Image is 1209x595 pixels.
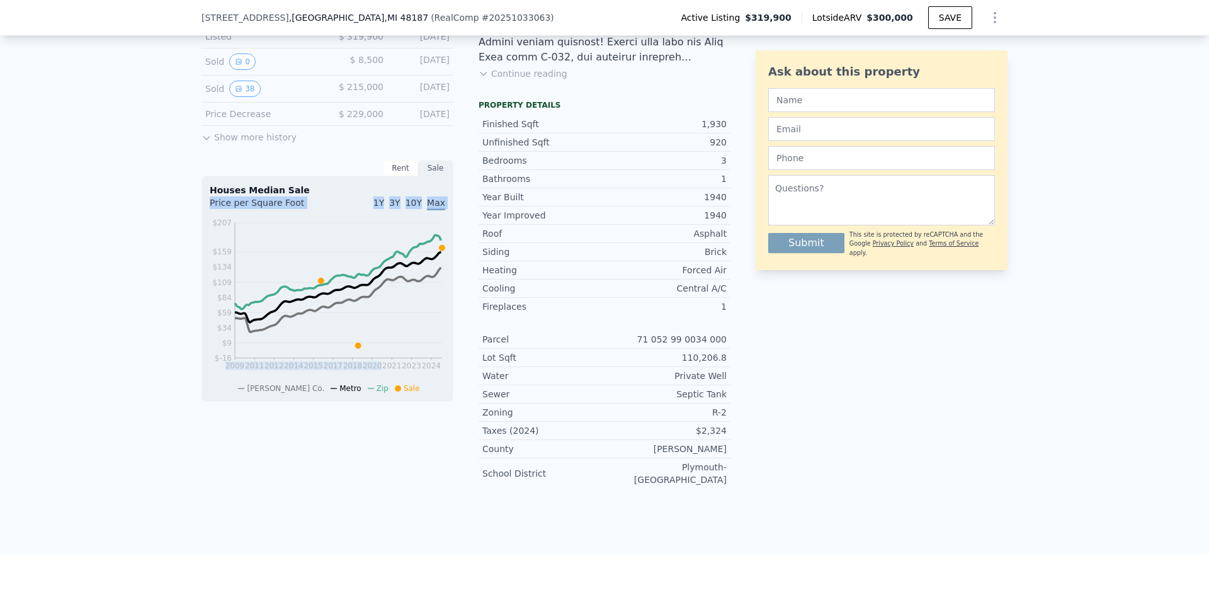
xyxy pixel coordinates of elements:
[431,11,554,24] div: ( )
[402,361,421,370] tspan: 2023
[604,333,727,346] div: 71 052 99 0034 000
[482,118,604,130] div: Finished Sqft
[479,67,567,80] button: Continue reading
[324,361,343,370] tspan: 2017
[482,246,604,258] div: Siding
[363,361,382,370] tspan: 2020
[210,196,327,217] div: Price per Square Foot
[212,278,232,287] tspan: $109
[304,361,323,370] tspan: 2015
[350,55,383,65] span: $ 8,500
[482,406,604,419] div: Zoning
[768,88,995,112] input: Name
[604,209,727,222] div: 1940
[384,13,428,23] span: , MI 48187
[339,384,361,393] span: Metro
[212,218,232,227] tspan: $207
[604,370,727,382] div: Private Well
[482,227,604,240] div: Roof
[201,11,289,24] span: [STREET_ADDRESS]
[604,461,727,486] div: Plymouth-[GEOGRAPHIC_DATA]
[394,108,450,120] div: [DATE]
[389,198,400,208] span: 3Y
[928,6,972,29] button: SAVE
[849,230,995,258] div: This site is protected by reCAPTCHA and the Google and apply.
[482,154,604,167] div: Bedrooms
[406,198,422,208] span: 10Y
[217,324,232,332] tspan: $34
[222,339,232,348] tspan: $9
[212,263,232,271] tspan: $134
[604,191,727,203] div: 1940
[382,361,402,370] tspan: 2021
[604,388,727,400] div: Septic Tank
[383,160,418,176] div: Rent
[404,384,420,393] span: Sale
[604,424,727,437] div: $2,324
[604,264,727,276] div: Forced Air
[339,109,383,119] span: $ 229,000
[604,246,727,258] div: Brick
[604,136,727,149] div: 920
[205,54,317,70] div: Sold
[205,30,317,43] div: Listed
[482,13,551,23] span: # 20251033063
[482,333,604,346] div: Parcel
[768,146,995,170] input: Phone
[604,443,727,455] div: [PERSON_NAME]
[604,154,727,167] div: 3
[229,81,260,97] button: View historical data
[343,361,363,370] tspan: 2018
[482,209,604,222] div: Year Improved
[604,300,727,313] div: 1
[339,82,383,92] span: $ 215,000
[245,361,264,370] tspan: 2011
[215,354,232,363] tspan: $-16
[482,173,604,185] div: Bathrooms
[482,282,604,295] div: Cooling
[768,233,844,253] button: Submit
[427,198,445,210] span: Max
[434,13,479,23] span: RealComp
[982,5,1007,30] button: Show Options
[373,198,384,208] span: 1Y
[482,388,604,400] div: Sewer
[418,160,453,176] div: Sale
[482,136,604,149] div: Unfinished Sqft
[210,184,445,196] div: Houses Median Sale
[217,293,232,302] tspan: $84
[394,54,450,70] div: [DATE]
[768,63,995,81] div: Ask about this property
[873,240,914,247] a: Privacy Policy
[482,443,604,455] div: County
[482,467,604,480] div: School District
[377,384,389,393] span: Zip
[217,309,232,317] tspan: $59
[205,108,317,120] div: Price Decrease
[745,11,792,24] span: $319,900
[812,11,866,24] span: Lotside ARV
[604,118,727,130] div: 1,930
[479,100,730,110] div: Property details
[866,13,913,23] span: $300,000
[604,351,727,364] div: 110,206.8
[482,370,604,382] div: Water
[482,351,604,364] div: Lot Sqft
[247,384,324,393] span: [PERSON_NAME] Co.
[604,227,727,240] div: Asphalt
[229,54,256,70] button: View historical data
[225,361,245,370] tspan: 2009
[482,191,604,203] div: Year Built
[284,361,304,370] tspan: 2014
[604,173,727,185] div: 1
[482,300,604,313] div: Fireplaces
[205,81,317,97] div: Sold
[289,11,428,24] span: , [GEOGRAPHIC_DATA]
[482,424,604,437] div: Taxes (2024)
[604,282,727,295] div: Central A/C
[768,117,995,141] input: Email
[394,30,450,43] div: [DATE]
[339,31,383,42] span: $ 319,900
[604,406,727,419] div: R-2
[201,126,297,144] button: Show more history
